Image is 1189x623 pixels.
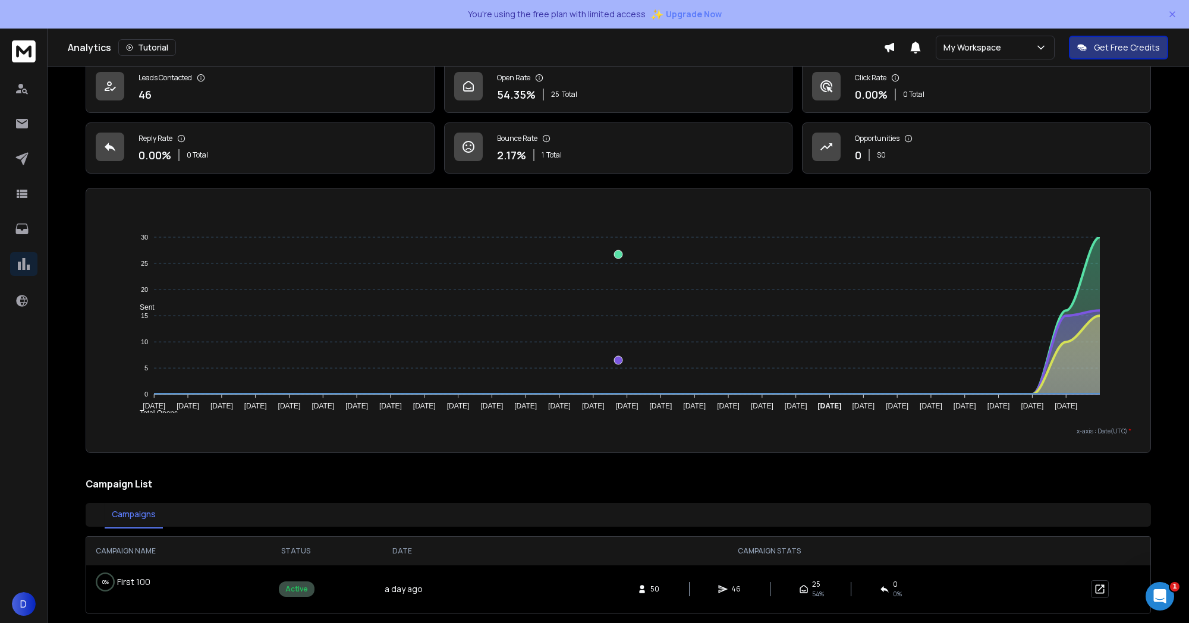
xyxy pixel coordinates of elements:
tspan: [DATE] [278,402,300,410]
span: 1 [542,150,544,160]
tspan: [DATE] [616,402,638,410]
span: 50 [650,584,662,594]
span: Total [562,90,577,99]
p: Leads Contacted [139,73,192,83]
p: Click Rate [855,73,886,83]
th: CAMPAIGN NAME [86,537,244,565]
th: CAMPAIGN STATS [457,537,1081,565]
tspan: 0 [144,391,148,398]
p: 0 % [102,576,109,588]
p: Open Rate [497,73,530,83]
tspan: [DATE] [886,402,908,410]
tspan: 10 [141,338,148,345]
p: 54.35 % [497,86,536,103]
span: Upgrade Now [666,8,722,20]
tspan: [DATE] [751,402,773,410]
tspan: [DATE] [785,402,807,410]
span: 54 % [812,589,824,599]
a: Reply Rate0.00%0 Total [86,122,435,174]
tspan: 25 [141,260,148,267]
span: 25 [551,90,559,99]
tspan: [DATE] [312,402,334,410]
a: Leads Contacted46 [86,62,435,113]
p: 2.17 % [497,147,526,163]
tspan: [DATE] [717,402,740,410]
p: 46 [139,86,152,103]
span: 0 % [893,589,902,599]
tspan: 30 [141,234,148,241]
span: 25 [812,580,820,589]
tspan: [DATE] [345,402,368,410]
tspan: 5 [144,364,148,372]
tspan: [DATE] [447,402,470,410]
tspan: [DATE] [514,402,537,410]
span: Sent [131,303,155,311]
th: DATE [348,537,457,565]
tspan: [DATE] [480,402,503,410]
span: 46 [731,584,743,594]
span: Total [546,150,562,160]
p: Reply Rate [139,134,172,143]
p: My Workspace [943,42,1006,54]
p: Get Free Credits [1094,42,1160,54]
a: Bounce Rate2.17%1Total [444,122,793,174]
p: Opportunities [855,134,899,143]
td: First 100 [86,565,244,599]
tspan: [DATE] [177,402,199,410]
tspan: [DATE] [1021,402,1044,410]
tspan: [DATE] [853,402,875,410]
a: Open Rate54.35%25Total [444,62,793,113]
p: $ 0 [877,150,886,160]
span: ✨ [650,6,663,23]
tspan: [DATE] [1055,402,1078,410]
button: Campaigns [105,501,163,528]
th: STATUS [244,537,348,565]
tspan: [DATE] [210,402,233,410]
tspan: [DATE] [683,402,706,410]
p: x-axis : Date(UTC) [105,427,1131,436]
button: ✨Upgrade Now [650,2,722,26]
p: 0 Total [903,90,924,99]
tspan: 20 [141,286,148,293]
tspan: [DATE] [379,402,402,410]
tspan: [DATE] [954,402,976,410]
iframe: Intercom live chat [1146,582,1174,611]
span: Total Opens [131,409,178,417]
tspan: [DATE] [650,402,672,410]
button: D [12,592,36,616]
tspan: 15 [141,312,148,319]
tspan: [DATE] [143,402,165,410]
p: 0.00 % [139,147,171,163]
span: 1 [1170,582,1179,591]
div: Analytics [68,39,883,56]
tspan: [DATE] [987,402,1010,410]
tspan: [DATE] [413,402,436,410]
div: Active [279,581,314,597]
tspan: [DATE] [818,402,842,410]
button: Get Free Credits [1069,36,1168,59]
a: Opportunities0$0 [802,122,1151,174]
tspan: [DATE] [548,402,571,410]
a: Click Rate0.00%0 Total [802,62,1151,113]
p: 0 [855,147,861,163]
tspan: [DATE] [582,402,605,410]
p: Bounce Rate [497,134,537,143]
tspan: [DATE] [920,402,942,410]
h2: Campaign List [86,477,1151,491]
p: 0.00 % [855,86,888,103]
button: Tutorial [118,39,176,56]
td: a day ago [348,565,457,613]
tspan: [DATE] [244,402,267,410]
p: 0 Total [187,150,208,160]
span: 0 [893,580,898,589]
p: You're using the free plan with limited access [468,8,646,20]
